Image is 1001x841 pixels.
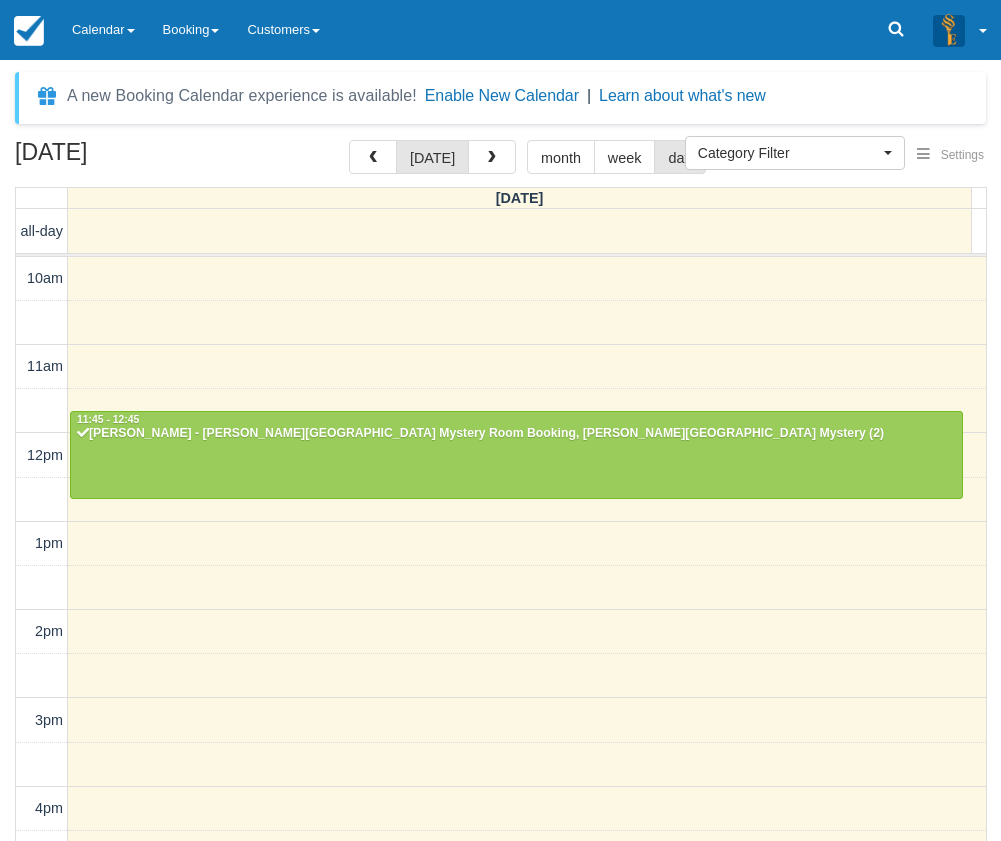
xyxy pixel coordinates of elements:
span: 4pm [35,800,63,816]
button: Category Filter [685,136,905,170]
span: 10am [27,270,63,286]
button: [DATE] [396,140,469,174]
button: Settings [905,141,996,170]
span: 1pm [35,535,63,551]
span: 3pm [35,712,63,728]
div: [PERSON_NAME] - [PERSON_NAME][GEOGRAPHIC_DATA] Mystery Room Booking, [PERSON_NAME][GEOGRAPHIC_DAT... [76,426,957,442]
span: 11am [27,358,63,374]
span: 12pm [27,447,63,463]
span: | [587,87,591,104]
span: 11:45 - 12:45 [77,414,139,425]
div: A new Booking Calendar experience is available! [67,84,417,108]
img: checkfront-main-nav-mini-logo.png [14,16,44,46]
span: 2pm [35,623,63,639]
button: day [654,140,705,174]
a: 11:45 - 12:45[PERSON_NAME] - [PERSON_NAME][GEOGRAPHIC_DATA] Mystery Room Booking, [PERSON_NAME][G... [70,411,963,499]
h2: [DATE] [15,140,268,177]
span: [DATE] [496,190,544,206]
span: Category Filter [698,143,879,163]
button: week [594,140,656,174]
button: Enable New Calendar [425,86,579,106]
a: Learn about what's new [599,87,766,104]
button: month [527,140,595,174]
span: all-day [21,223,63,239]
img: A3 [933,14,965,46]
span: Settings [941,148,984,162]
